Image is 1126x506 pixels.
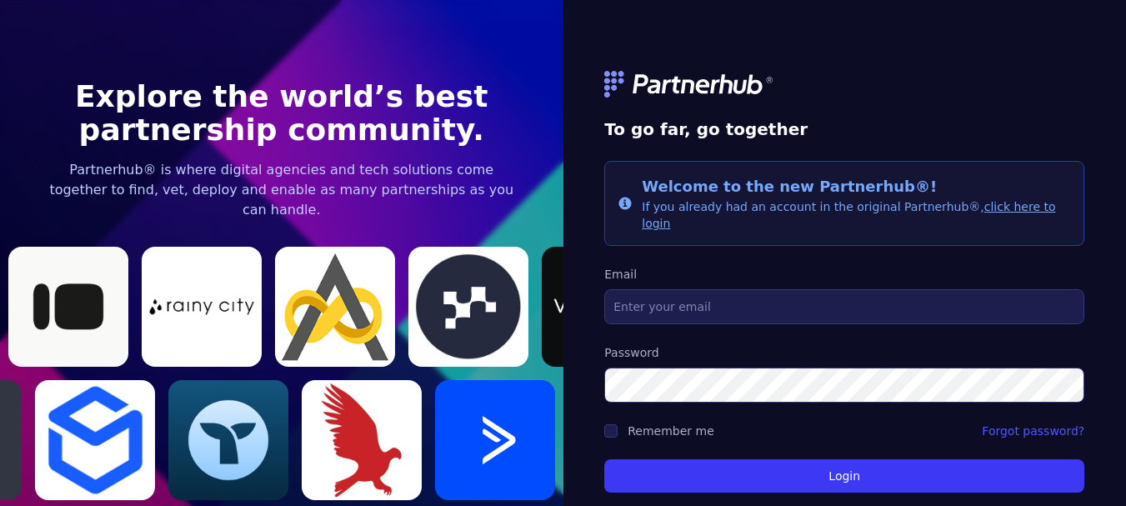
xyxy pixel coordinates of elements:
h1: Explore the world’s best partnership community. [42,80,522,147]
a: Forgot password? [982,423,1084,439]
button: Login [604,459,1084,493]
div: If you already had an account in the original Partnerhub®, [642,175,1070,232]
label: Email [604,266,1084,283]
input: Enter your email [604,289,1084,324]
img: logo [604,71,774,98]
span: Welcome to the new Partnerhub®! [642,178,937,195]
p: Partnerhub® is where digital agencies and tech solutions come together to find, vet, deploy and e... [42,160,522,220]
label: Remember me [628,424,714,438]
h1: To go far, go together [604,118,1084,141]
label: Password [604,344,1084,361]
